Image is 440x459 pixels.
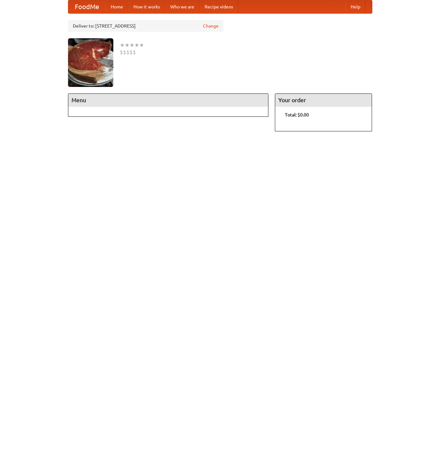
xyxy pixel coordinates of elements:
a: How it works [128,0,165,13]
h4: Menu [68,94,268,107]
li: ★ [125,42,130,49]
li: ★ [139,42,144,49]
a: Who we are [165,0,199,13]
a: Recipe videos [199,0,238,13]
a: FoodMe [68,0,106,13]
li: $ [126,49,130,56]
li: ★ [134,42,139,49]
li: ★ [130,42,134,49]
a: Home [106,0,128,13]
li: ★ [120,42,125,49]
a: Change [203,23,219,29]
div: Deliver to: [STREET_ADDRESS] [68,20,223,32]
li: $ [133,49,136,56]
li: $ [130,49,133,56]
a: Help [345,0,366,13]
img: angular.jpg [68,38,113,87]
li: $ [120,49,123,56]
b: Total: $0.00 [285,112,309,117]
h4: Your order [275,94,372,107]
li: $ [123,49,126,56]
